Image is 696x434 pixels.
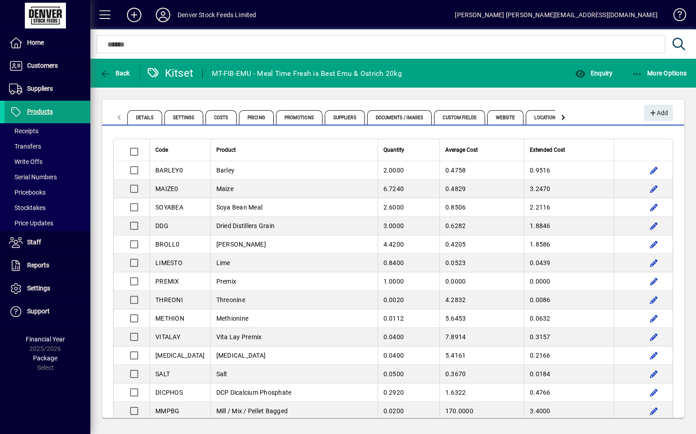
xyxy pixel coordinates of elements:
[378,180,439,198] td: 6.7240
[439,291,524,309] td: 4.2832
[378,161,439,180] td: 2.0000
[647,330,661,344] button: Edit
[439,402,524,420] td: 170.0000
[378,235,439,254] td: 4.4200
[90,65,140,81] app-page-header-button: Back
[155,258,205,267] div: LIMESTO
[439,217,524,235] td: 0.6282
[239,110,274,125] span: Pricing
[155,388,205,397] div: DICPHOS
[647,182,661,196] button: Edit
[9,219,53,227] span: Price Updates
[524,383,614,402] td: 0.4766
[155,184,205,193] div: MAIZE0
[573,65,615,81] button: Enquiry
[524,235,614,254] td: 1.8586
[439,180,524,198] td: 0.4829
[26,336,65,343] span: Financial Year
[325,110,365,125] span: Suppliers
[216,145,236,155] span: Product
[5,55,90,77] a: Customers
[164,110,203,125] span: Settings
[276,110,322,125] span: Promotions
[210,402,378,420] td: Mill / Mix / Pellet Bagged
[127,110,162,125] span: Details
[378,272,439,291] td: 1.0000
[210,328,378,346] td: Vita Lay Premix
[210,291,378,309] td: Threonine
[5,169,90,185] a: Serial Numbers
[649,106,668,121] span: Add
[27,39,44,46] span: Home
[439,309,524,328] td: 5.6453
[439,272,524,291] td: 0.0000
[155,351,205,360] div: [MEDICAL_DATA]
[5,123,90,139] a: Receipts
[155,166,205,175] div: BARLEY0
[27,285,50,292] span: Settings
[647,404,661,418] button: Edit
[9,158,42,165] span: Write Offs
[210,161,378,180] td: Barley
[455,8,658,22] div: [PERSON_NAME] [PERSON_NAME][EMAIL_ADDRESS][DOMAIN_NAME]
[644,105,673,121] button: Add
[378,291,439,309] td: 0.0020
[434,110,485,125] span: Custom Fields
[647,219,661,233] button: Edit
[210,217,378,235] td: Dried Distillers Grain
[378,328,439,346] td: 0.0400
[5,254,90,277] a: Reports
[9,204,46,211] span: Stocktakes
[524,217,614,235] td: 1.8846
[33,355,57,362] span: Package
[667,2,685,31] a: Knowledge Base
[210,383,378,402] td: DCP Dicalcium Phosphate
[524,198,614,217] td: 2.2116
[155,221,205,230] div: DDG
[524,254,614,272] td: 0.0439
[155,240,205,249] div: BROLL0
[524,328,614,346] td: 0.3157
[439,254,524,272] td: 0.0523
[5,231,90,254] a: Staff
[524,291,614,309] td: 0.0086
[524,161,614,180] td: 0.9516
[647,367,661,381] button: Edit
[647,163,661,177] button: Edit
[98,65,132,81] button: Back
[524,346,614,365] td: 0.2166
[647,237,661,252] button: Edit
[575,70,612,77] span: Enquiry
[378,309,439,328] td: 0.0112
[439,198,524,217] td: 0.8506
[445,145,478,155] span: Average Cost
[5,154,90,169] a: Write Offs
[210,309,378,328] td: Methionine
[5,78,90,100] a: Suppliers
[27,85,53,92] span: Suppliers
[647,311,661,326] button: Edit
[439,346,524,365] td: 5.4161
[530,145,565,155] span: Extended Cost
[27,108,53,115] span: Products
[5,300,90,323] a: Support
[120,7,149,23] button: Add
[383,145,404,155] span: Quantity
[378,217,439,235] td: 3.0000
[378,254,439,272] td: 0.8400
[378,402,439,420] td: 0.0200
[630,65,689,81] button: More Options
[378,346,439,365] td: 0.0400
[5,200,90,215] a: Stocktakes
[5,185,90,200] a: Pricebooks
[647,200,661,215] button: Edit
[439,328,524,346] td: 7.8914
[439,365,524,383] td: 0.3670
[378,383,439,402] td: 0.2920
[378,365,439,383] td: 0.0500
[210,235,378,254] td: [PERSON_NAME]
[210,198,378,217] td: Soya Bean Meal
[526,110,567,125] span: Locations
[647,256,661,270] button: Edit
[378,198,439,217] td: 2.6000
